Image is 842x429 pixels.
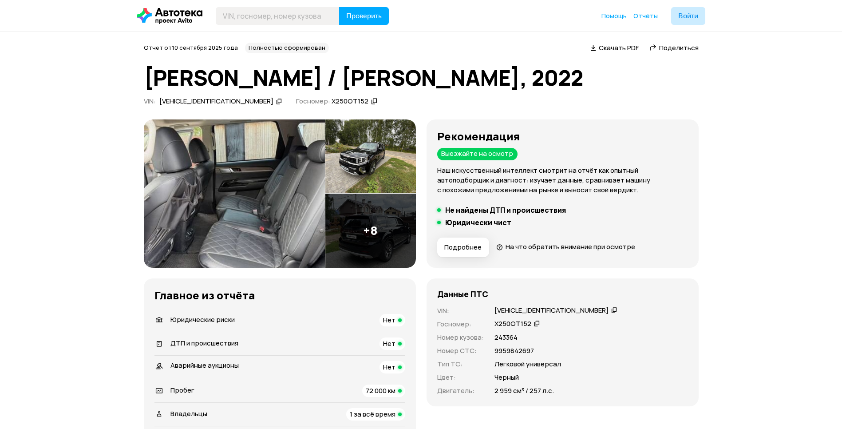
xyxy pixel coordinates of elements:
span: 1 за всё время [350,409,395,419]
span: Владельцы [170,409,207,418]
h3: Рекомендация [437,130,688,143]
div: Х250ОТ152 [494,319,531,329]
span: VIN : [144,96,156,106]
p: Двигатель : [437,386,484,396]
span: 72 000 км [366,386,395,395]
div: [VEHICLE_IDENTIFICATION_NUMBER] [159,97,273,106]
p: Наш искусственный интеллект смотрит на отчёт как опытный автоподборщик и диагност: изучает данные... [437,166,688,195]
h5: Не найдены ДТП и происшествия [445,206,566,214]
p: 243364 [494,333,518,342]
div: Выезжайте на осмотр [437,148,518,160]
h1: [PERSON_NAME] / [PERSON_NAME], 2022 [144,66,699,90]
a: Отчёты [633,12,658,20]
div: [VEHICLE_IDENTIFICATION_NUMBER] [494,306,609,315]
div: Полностью сформирован [245,43,329,53]
p: VIN : [437,306,484,316]
p: Легковой универсал [494,359,561,369]
button: Войти [671,7,705,25]
button: Проверить [339,7,389,25]
p: 2 959 см³ / 257 л.с. [494,386,554,396]
input: VIN, госномер, номер кузова [216,7,340,25]
span: Проверить [346,12,382,20]
span: Войти [678,12,698,20]
a: Помощь [601,12,627,20]
button: Подробнее [437,238,489,257]
a: На что обратить внимание при осмотре [496,242,636,251]
span: Нет [383,315,395,325]
span: На что обратить внимание при осмотре [506,242,635,251]
span: Пробег [170,385,194,395]
h5: Юридически чист [445,218,511,227]
span: Подробнее [444,243,482,252]
p: 9959842697 [494,346,534,356]
span: Нет [383,362,395,372]
h4: Данные ПТС [437,289,488,299]
p: Номер кузова : [437,333,484,342]
p: Номер СТС : [437,346,484,356]
span: Отчёт от 10 сентября 2025 года [144,44,238,52]
a: Поделиться [649,43,699,52]
p: Черный [494,373,519,382]
span: ДТП и происшествия [170,338,238,348]
a: Скачать PDF [590,43,639,52]
p: Госномер : [437,319,484,329]
span: Нет [383,339,395,348]
p: Тип ТС : [437,359,484,369]
span: Юридические риски [170,315,235,324]
h3: Главное из отчёта [154,289,405,302]
p: Цвет : [437,373,484,382]
span: Аварийные аукционы [170,361,239,370]
span: Госномер: [296,96,330,106]
div: Х250ОТ152 [332,97,368,106]
span: Скачать PDF [599,43,639,52]
span: Поделиться [659,43,699,52]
